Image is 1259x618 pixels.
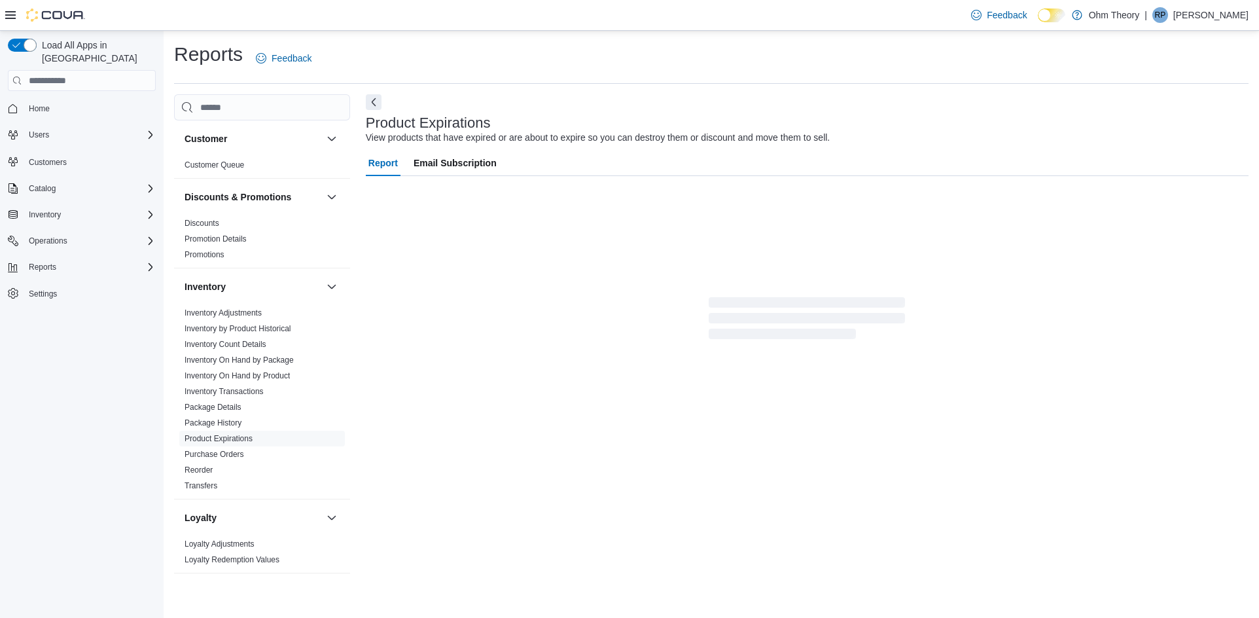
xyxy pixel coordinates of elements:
[1144,7,1147,23] p: |
[24,286,62,302] a: Settings
[185,339,266,350] span: Inventory Count Details
[185,191,321,204] button: Discounts & Promotions
[1038,22,1038,23] span: Dark Mode
[709,300,905,342] span: Loading
[185,403,241,412] a: Package Details
[3,179,161,198] button: Catalog
[3,126,161,144] button: Users
[185,511,321,524] button: Loyalty
[185,340,266,349] a: Inventory Count Details
[251,45,317,71] a: Feedback
[185,160,244,170] a: Customer Queue
[24,127,156,143] span: Users
[29,130,49,140] span: Users
[324,510,340,526] button: Loyalty
[185,450,244,459] a: Purchase Orders
[185,191,291,204] h3: Discounts & Promotions
[24,154,72,170] a: Customers
[29,236,67,246] span: Operations
[185,387,264,396] a: Inventory Transactions
[3,258,161,276] button: Reports
[24,127,54,143] button: Users
[185,555,279,564] a: Loyalty Redemption Values
[414,150,497,176] span: Email Subscription
[366,94,381,110] button: Next
[185,218,219,228] span: Discounts
[966,2,1032,28] a: Feedback
[24,207,156,223] span: Inventory
[8,94,156,337] nav: Complex example
[185,280,321,293] button: Inventory
[24,153,156,170] span: Customers
[185,449,244,460] span: Purchase Orders
[24,259,62,275] button: Reports
[3,99,161,118] button: Home
[272,52,311,65] span: Feedback
[24,101,55,117] a: Home
[29,289,57,299] span: Settings
[185,481,217,490] a: Transfers
[3,206,161,224] button: Inventory
[185,511,217,524] h3: Loyalty
[185,539,255,549] a: Loyalty Adjustments
[185,355,294,365] a: Inventory On Hand by Package
[24,259,156,275] span: Reports
[1038,9,1065,22] input: Dark Mode
[29,209,61,220] span: Inventory
[185,434,253,443] a: Product Expirations
[324,279,340,295] button: Inventory
[185,219,219,228] a: Discounts
[185,324,291,333] a: Inventory by Product Historical
[174,41,243,67] h1: Reports
[29,103,50,114] span: Home
[29,157,67,168] span: Customers
[366,115,491,131] h3: Product Expirations
[324,131,340,147] button: Customer
[185,132,321,145] button: Customer
[185,249,224,260] span: Promotions
[1089,7,1140,23] p: Ohm Theory
[185,465,213,475] a: Reorder
[185,481,217,491] span: Transfers
[185,308,262,318] a: Inventory Adjustments
[1173,7,1249,23] p: [PERSON_NAME]
[24,181,156,196] span: Catalog
[24,233,156,249] span: Operations
[1155,7,1166,23] span: RP
[174,536,350,573] div: Loyalty
[185,323,291,334] span: Inventory by Product Historical
[185,371,290,380] a: Inventory On Hand by Product
[24,285,156,302] span: Settings
[29,262,56,272] span: Reports
[185,386,264,397] span: Inventory Transactions
[185,554,279,565] span: Loyalty Redemption Values
[185,418,241,428] span: Package History
[174,305,350,499] div: Inventory
[24,207,66,223] button: Inventory
[185,308,262,318] span: Inventory Adjustments
[24,181,61,196] button: Catalog
[26,9,85,22] img: Cova
[37,39,156,65] span: Load All Apps in [GEOGRAPHIC_DATA]
[368,150,398,176] span: Report
[987,9,1027,22] span: Feedback
[24,100,156,117] span: Home
[185,433,253,444] span: Product Expirations
[185,280,226,293] h3: Inventory
[185,234,247,244] a: Promotion Details
[185,250,224,259] a: Promotions
[174,157,350,178] div: Customer
[185,371,290,381] span: Inventory On Hand by Product
[3,152,161,171] button: Customers
[3,284,161,303] button: Settings
[185,132,227,145] h3: Customer
[29,183,56,194] span: Catalog
[24,233,73,249] button: Operations
[324,189,340,205] button: Discounts & Promotions
[1152,7,1168,23] div: Romeo Patel
[185,418,241,427] a: Package History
